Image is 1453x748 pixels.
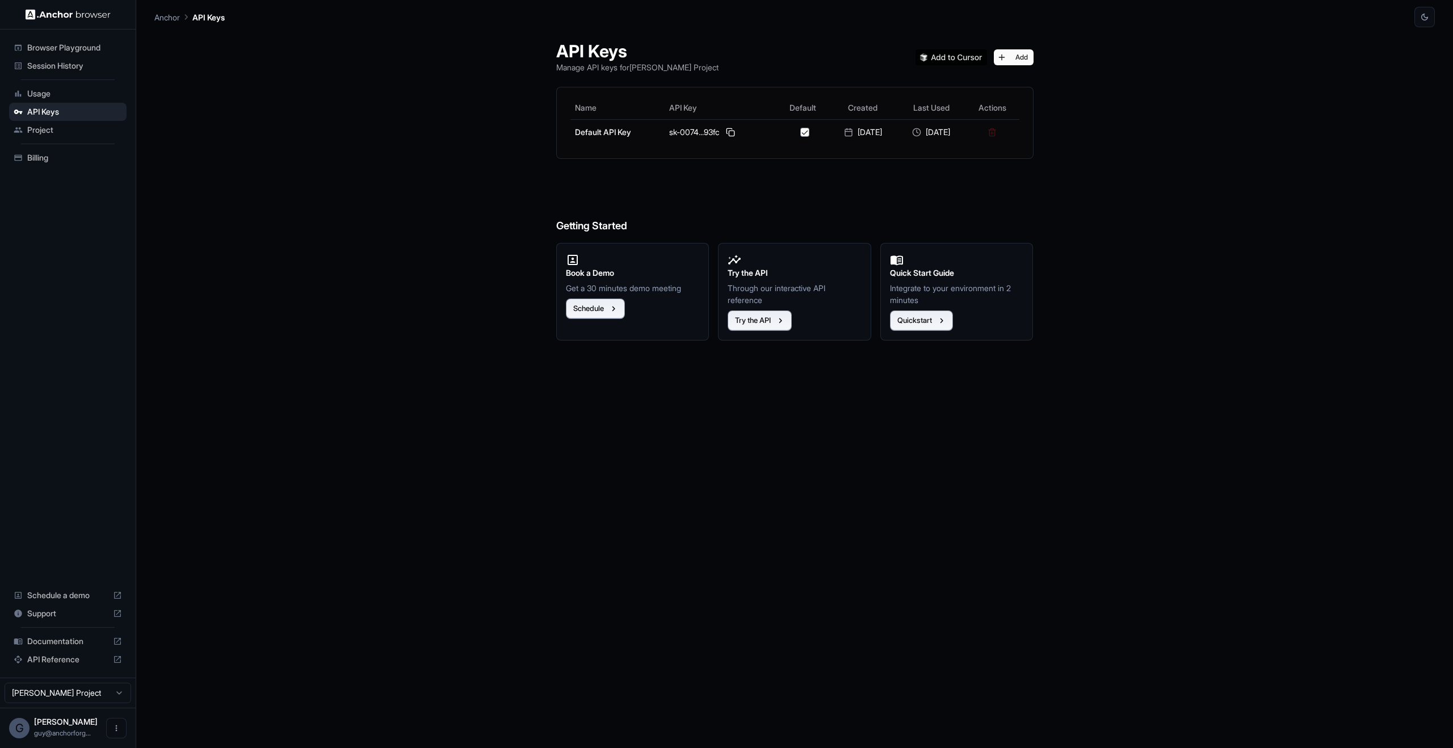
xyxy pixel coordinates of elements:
[34,729,91,737] span: guy@anchorforge.io
[9,85,127,103] div: Usage
[9,604,127,623] div: Support
[27,106,122,117] span: API Keys
[724,125,737,139] button: Copy API key
[890,267,1024,279] h2: Quick Start Guide
[669,125,772,139] div: sk-0074...93fc
[829,96,897,119] th: Created
[9,103,127,121] div: API Keys
[26,9,111,20] img: Anchor Logo
[890,282,1024,306] p: Integrate to your environment in 2 minutes
[9,586,127,604] div: Schedule a demo
[9,718,30,738] div: G
[9,149,127,167] div: Billing
[833,127,892,138] div: [DATE]
[556,173,1034,234] h6: Getting Started
[728,282,862,306] p: Through our interactive API reference
[154,11,225,23] nav: breadcrumb
[9,57,127,75] div: Session History
[27,608,108,619] span: Support
[570,96,665,119] th: Name
[728,267,862,279] h2: Try the API
[665,96,776,119] th: API Key
[27,124,122,136] span: Project
[34,717,98,726] span: Guy Ben Simhon
[192,11,225,23] p: API Keys
[890,310,953,331] button: Quickstart
[777,96,829,119] th: Default
[27,636,108,647] span: Documentation
[9,650,127,669] div: API Reference
[566,282,700,294] p: Get a 30 minutes demo meeting
[154,11,180,23] p: Anchor
[965,96,1019,119] th: Actions
[728,310,792,331] button: Try the API
[566,267,700,279] h2: Book a Demo
[27,152,122,163] span: Billing
[106,718,127,738] button: Open menu
[27,88,122,99] span: Usage
[916,49,987,65] img: Add anchorbrowser MCP server to Cursor
[9,39,127,57] div: Browser Playground
[27,654,108,665] span: API Reference
[556,41,719,61] h1: API Keys
[27,42,122,53] span: Browser Playground
[994,49,1034,65] button: Add
[27,590,108,601] span: Schedule a demo
[9,121,127,139] div: Project
[27,60,122,72] span: Session History
[902,127,961,138] div: [DATE]
[897,96,965,119] th: Last Used
[566,299,625,319] button: Schedule
[556,61,719,73] p: Manage API keys for [PERSON_NAME] Project
[9,632,127,650] div: Documentation
[570,119,665,145] td: Default API Key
